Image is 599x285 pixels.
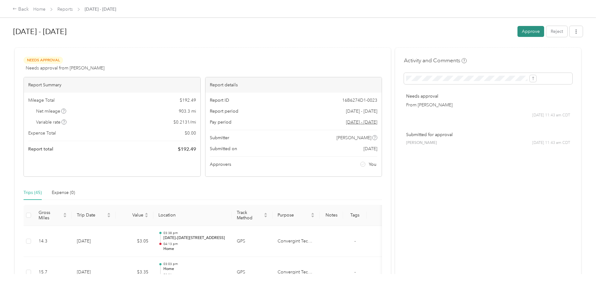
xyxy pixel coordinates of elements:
[564,250,599,285] iframe: Everlance-gr Chat Button Frame
[205,77,382,93] div: Report details
[180,97,196,104] span: $ 192.49
[63,215,67,218] span: caret-down
[337,135,371,141] span: [PERSON_NAME]
[532,140,570,146] span: [DATE] 11:43 am CDT
[532,113,570,118] span: [DATE] 11:43 am CDT
[163,235,227,241] p: [DATE]–[DATE][STREET_ADDRESS]
[517,26,544,37] button: Approve
[346,108,377,115] span: [DATE] - [DATE]
[311,215,315,218] span: caret-down
[24,77,200,93] div: Report Summary
[406,102,570,108] p: From [PERSON_NAME]
[346,119,377,125] span: Go to pay period
[163,266,227,272] p: Home
[28,97,55,104] span: Mileage Total
[343,205,367,226] th: Tags
[107,215,111,218] span: caret-down
[210,119,231,125] span: Pay period
[116,205,153,226] th: Value
[163,262,227,266] p: 03:03 pm
[85,6,116,13] span: [DATE] - [DATE]
[13,24,513,39] h1: Aug 1 - 31, 2025
[163,242,227,246] p: 04:13 pm
[163,273,227,277] p: 03:31 pm
[406,131,570,138] p: Submitted for approval
[320,205,343,226] th: Notes
[354,269,356,275] span: -
[354,238,356,244] span: -
[36,119,67,125] span: Variable rate
[57,7,73,12] a: Reports
[26,65,104,71] span: Needs approval from [PERSON_NAME]
[145,212,148,216] span: caret-up
[28,146,53,152] span: Report total
[24,57,63,64] span: Needs Approval
[34,226,72,257] td: 14.3
[210,108,238,115] span: Report period
[363,145,377,152] span: [DATE]
[406,93,570,99] p: Needs approval
[121,212,143,218] span: Value
[264,215,268,218] span: caret-down
[36,108,66,115] span: Net mileage
[210,97,229,104] span: Report ID
[210,135,229,141] span: Submitter
[72,205,116,226] th: Trip Date
[63,212,67,216] span: caret-up
[145,215,148,218] span: caret-down
[33,7,45,12] a: Home
[13,6,29,13] div: Back
[34,205,72,226] th: Gross Miles
[342,97,377,104] span: 16B6274D1-0023
[232,205,273,226] th: Track Method
[173,119,196,125] span: $ 0.2131 / mi
[179,108,196,115] span: 903.3 mi
[406,140,437,146] span: [PERSON_NAME]
[163,246,227,252] p: Home
[116,226,153,257] td: $3.05
[311,212,315,216] span: caret-up
[232,226,273,257] td: GPS
[72,226,116,257] td: [DATE]
[369,161,376,168] span: You
[210,145,237,152] span: Submitted on
[77,212,106,218] span: Trip Date
[163,231,227,235] p: 03:38 pm
[39,210,62,221] span: Gross Miles
[24,189,42,196] div: Trips (45)
[546,26,567,37] button: Reject
[237,210,262,221] span: Track Method
[404,57,467,64] h4: Activity and Comments
[107,212,111,216] span: caret-up
[153,205,232,226] th: Location
[210,161,231,168] span: Approvers
[52,189,75,196] div: Expense (0)
[28,130,56,136] span: Expense Total
[273,205,320,226] th: Purpose
[178,145,196,153] span: $ 192.49
[264,212,268,216] span: caret-up
[273,226,320,257] td: Convergint Technologies
[278,212,310,218] span: Purpose
[185,130,196,136] span: $ 0.00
